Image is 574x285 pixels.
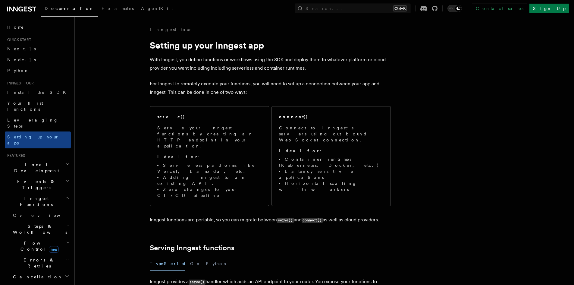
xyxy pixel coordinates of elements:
[7,24,24,30] span: Home
[49,246,59,253] span: new
[5,22,71,33] a: Home
[11,274,63,280] span: Cancellation
[13,213,75,218] span: Overview
[11,221,71,238] button: Steps & Workflows
[189,280,205,285] code: serve()
[141,6,173,11] span: AgentKit
[279,148,320,153] strong: Ideal for
[5,81,34,86] span: Inngest tour
[11,238,71,255] button: Flow Controlnew
[5,195,65,207] span: Inngest Functions
[279,114,308,120] h2: connect()
[150,257,185,271] button: TypeScript
[5,37,31,42] span: Quick start
[393,5,407,11] kbd: Ctrl+K
[279,125,383,143] p: Connect to Inngest's servers using out-bound WebSocket connection.
[5,43,71,54] a: Next.js
[98,2,137,16] a: Examples
[137,2,177,16] a: AgentKit
[271,106,391,206] a: connect()Connect to Inngest's servers using out-bound WebSocket connection.Ideal for:Container ru...
[5,176,71,193] button: Events & Triggers
[11,257,65,269] span: Errors & Retries
[279,180,383,192] li: Horizontal scaling with workers
[7,118,58,128] span: Leveraging Steps
[150,80,391,97] p: For Inngest to remotely execute your functions, you will need to set up a connection between your...
[5,162,66,174] span: Local Development
[277,218,294,223] code: serve()
[5,159,71,176] button: Local Development
[157,162,262,174] li: Serverless platforms like Vercel, Lambda, etc.
[295,4,410,13] button: Search...Ctrl+K
[5,193,71,210] button: Inngest Functions
[157,174,262,186] li: Adding Inngest to an existing API.
[41,2,98,17] a: Documentation
[45,6,94,11] span: Documentation
[7,90,70,95] span: Install the SDK
[7,46,36,51] span: Next.js
[157,125,262,149] p: Serve your Inngest functions by creating an HTTP endpoint in your application.
[5,131,71,148] a: Setting up your app
[7,57,36,62] span: Node.js
[7,68,29,73] span: Python
[206,257,228,271] button: Python
[279,156,383,168] li: Container runtimes (Kubernetes, Docker, etc.)
[11,223,67,235] span: Steps & Workflows
[102,6,134,11] span: Examples
[11,271,71,282] button: Cancellation
[157,154,198,159] strong: Ideal for
[150,106,269,206] a: serve()Serve your Inngest functions by creating an HTTP endpoint in your application.Ideal for:Se...
[302,218,323,223] code: connect()
[150,216,391,224] p: Inngest functions are portable, so you can migrate between and as well as cloud providers.
[11,210,71,221] a: Overview
[150,55,391,72] p: With Inngest, you define functions or workflows using the SDK and deploy them to whatever platfor...
[157,154,262,160] p: :
[11,255,71,271] button: Errors & Retries
[5,65,71,76] a: Python
[279,168,383,180] li: Latency sensitive applications
[529,4,569,13] a: Sign Up
[279,148,383,154] p: :
[447,5,462,12] button: Toggle dark mode
[157,114,185,120] h2: serve()
[150,40,391,51] h1: Setting up your Inngest app
[7,101,43,112] span: Your first Functions
[157,186,262,198] li: Zero changes to your CI/CD pipeline
[5,179,66,191] span: Events & Triggers
[5,153,25,158] span: Features
[150,244,234,252] a: Serving Inngest functions
[5,115,71,131] a: Leveraging Steps
[190,257,201,271] button: Go
[472,4,527,13] a: Contact sales
[7,135,59,145] span: Setting up your app
[5,98,71,115] a: Your first Functions
[5,87,71,98] a: Install the SDK
[11,240,66,252] span: Flow Control
[150,27,192,33] a: Inngest tour
[5,54,71,65] a: Node.js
